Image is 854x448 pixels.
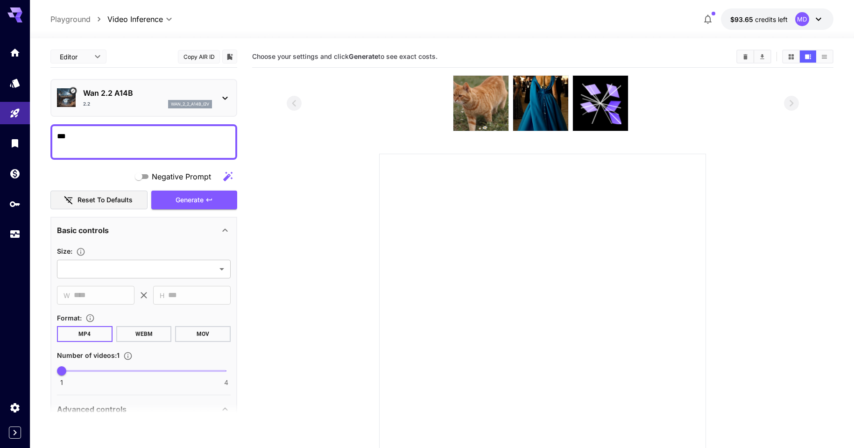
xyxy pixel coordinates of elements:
span: Editor [60,52,89,62]
nav: breadcrumb [50,14,107,25]
div: Basic controls [57,219,231,242]
p: 2.2 [83,100,90,107]
div: Settings [9,402,21,413]
div: Models [9,77,21,89]
button: WEBM [116,326,172,342]
span: Choose your settings and click to see exact costs. [252,52,438,60]
button: Clear All [737,50,754,63]
span: credits left [755,15,788,23]
button: Generate [151,191,237,210]
div: Show media in grid viewShow media in video viewShow media in list view [782,50,833,64]
div: Playground [9,107,21,119]
div: Verified workingWan 2.2 A14B2.2wan_2_2_a14b_i2v [57,84,231,112]
button: Download All [754,50,770,63]
span: 1 [60,378,63,387]
button: Copy AIR ID [178,50,220,64]
span: H [160,290,164,301]
div: $93.65439 [730,14,788,24]
button: Reset to defaults [50,191,148,210]
button: Show media in grid view [783,50,799,63]
button: $93.65439MD [721,8,833,30]
div: Wallet [9,168,21,179]
span: 4 [224,378,228,387]
div: Advanced controls [57,398,231,420]
button: Verified working [70,87,77,95]
div: Clear AllDownload All [736,50,771,64]
div: API Keys [9,198,21,210]
img: 5MAAAABklEQVQDAEy1JtoB7Qj+AAAAAElFTkSuQmCC [453,76,508,131]
button: MP4 [57,326,113,342]
button: MOV [175,326,231,342]
button: Choose the file format for the output video. [82,313,99,323]
a: Playground [50,14,91,25]
span: $93.65 [730,15,755,23]
span: W [64,290,70,301]
button: Expand sidebar [9,427,21,439]
div: Home [9,47,21,58]
img: OAAAAAElFTkSuQmCC [513,76,568,131]
span: Negative Prompt [152,171,211,182]
span: Number of videos : 1 [57,351,120,359]
p: Basic controls [57,225,109,236]
b: Generate [349,52,378,60]
span: Generate [176,194,204,206]
button: Adjust the dimensions of the generated image by specifying its width and height in pixels, or sel... [72,247,89,256]
div: Usage [9,228,21,240]
p: Wan 2.2 A14B [83,87,212,99]
div: MD [795,12,809,26]
span: Format : [57,314,82,322]
span: Size : [57,247,72,255]
button: Show media in list view [816,50,833,63]
p: wan_2_2_a14b_i2v [171,101,209,107]
div: Library [9,137,21,149]
button: Show media in video view [800,50,816,63]
span: Video Inference [107,14,163,25]
button: Specify how many videos to generate in a single request. Each video generation will be charged se... [120,351,136,361]
button: Add to library [226,51,234,62]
